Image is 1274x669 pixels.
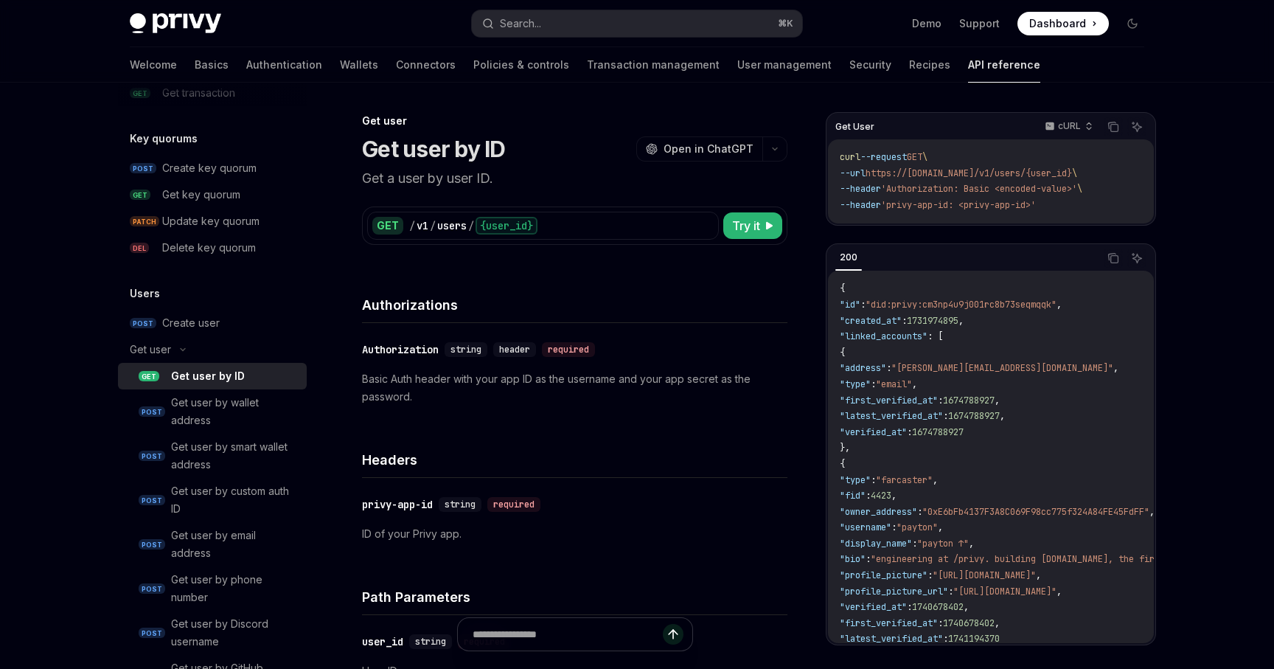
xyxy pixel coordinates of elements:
button: cURL [1037,114,1099,139]
a: Demo [912,16,941,31]
span: "0xE6bFb4137F3A8C069F98cc775f324A84FE45FdFF" [922,506,1149,518]
a: POSTGet user by email address [118,522,307,566]
span: Try it [732,217,760,235]
div: Get user [130,341,171,358]
span: POST [139,406,165,417]
div: Get user by ID [171,367,245,385]
span: --header [840,183,881,195]
span: string [445,499,476,510]
span: : [902,315,907,327]
a: Connectors [396,47,456,83]
span: "bio" [840,553,866,565]
span: POST [130,318,156,329]
span: , [933,474,938,486]
span: "username" [840,521,891,533]
span: 1674788927 [943,395,995,406]
span: header [499,344,530,356]
span: "id" [840,299,860,311]
button: Copy the contents from the code block [1104,117,1123,136]
button: Ask AI [1127,117,1146,136]
span: PATCH [130,216,159,227]
img: dark logo [130,13,221,34]
span: { [840,347,845,358]
span: \ [1077,183,1082,195]
span: 1740678402 [943,617,995,629]
div: Get user by email address [171,527,298,562]
span: , [1057,586,1062,597]
span: "owner_address" [840,506,917,518]
a: Transaction management [587,47,720,83]
span: DEL [130,243,149,254]
button: Search...⌘K [472,10,802,37]
div: Authorization [362,342,439,357]
a: POSTGet user by smart wallet address [118,434,307,478]
button: Toggle dark mode [1121,12,1144,35]
a: Recipes [909,47,950,83]
a: GETGet user by ID [118,363,307,389]
span: : [917,506,922,518]
div: Get user by wallet address [171,394,298,429]
h4: Headers [362,450,787,470]
a: Wallets [340,47,378,83]
span: curl [840,151,860,163]
span: "email" [876,378,912,390]
span: , [995,617,1000,629]
p: Basic Auth header with your app ID as the username and your app secret as the password. [362,370,787,406]
span: \ [1072,167,1077,179]
a: User management [737,47,832,83]
span: , [1000,410,1005,422]
a: POSTCreate user [118,310,307,336]
span: : [871,378,876,390]
h1: Get user by ID [362,136,506,162]
span: , [964,601,969,613]
span: : [866,490,871,502]
div: users [437,218,467,233]
span: "type" [840,378,871,390]
div: Get user [362,114,787,128]
div: / [468,218,474,233]
span: "address" [840,362,886,374]
div: Get key quorum [162,186,240,204]
span: ⌘ K [778,18,793,30]
button: Open in ChatGPT [636,136,762,162]
span: : [891,521,897,533]
p: Get a user by user ID. [362,168,787,189]
span: "[URL][DOMAIN_NAME]" [933,569,1036,581]
span: : [860,299,866,311]
div: v1 [417,218,428,233]
div: {user_id} [476,217,537,235]
a: Welcome [130,47,177,83]
a: Security [849,47,891,83]
div: GET [372,217,403,235]
span: : [927,569,933,581]
span: : [871,474,876,486]
button: Try it [723,212,782,239]
span: { [840,458,845,470]
span: POST [139,583,165,595]
span: : [943,633,948,645]
span: \ [922,151,927,163]
a: POSTGet user by custom auth ID [118,478,307,522]
span: Open in ChatGPT [664,142,753,156]
span: 'Authorization: Basic <encoded-value>' [881,183,1077,195]
span: "payton" [897,521,938,533]
a: POSTGet user by wallet address [118,389,307,434]
div: Search... [500,15,541,32]
span: --url [840,167,866,179]
span: "fid" [840,490,866,502]
div: Update key quorum [162,212,260,230]
span: : [ [927,330,943,342]
span: 4423 [871,490,891,502]
span: , [1149,506,1155,518]
span: POST [130,163,156,174]
div: Get user by smart wallet address [171,438,298,474]
div: / [430,218,436,233]
h5: Users [130,285,160,302]
a: POSTGet user by phone number [118,566,307,611]
div: required [542,342,595,357]
a: DELDelete key quorum [118,235,307,261]
span: POST [139,628,165,639]
a: Policies & controls [473,47,569,83]
a: Basics [195,47,229,83]
span: "farcaster" [876,474,933,486]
